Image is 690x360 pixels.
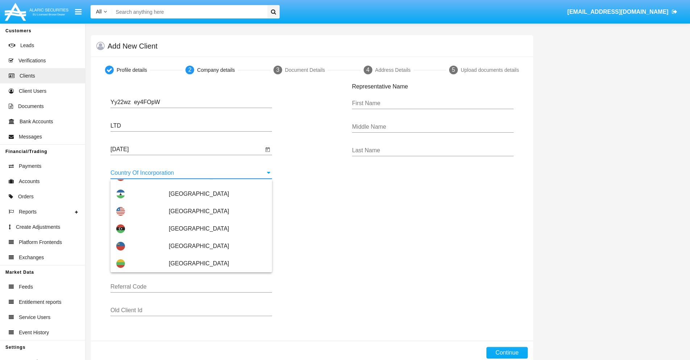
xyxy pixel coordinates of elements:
div: Profile details [117,66,147,74]
span: Documents [18,103,44,110]
span: [GEOGRAPHIC_DATA] [169,203,266,220]
span: [GEOGRAPHIC_DATA] [169,237,266,255]
span: Exchanges [19,254,44,261]
span: Event History [19,329,49,336]
span: [GEOGRAPHIC_DATA] [169,255,266,272]
div: Upload documents details [461,66,519,74]
span: Platform Frontends [19,239,62,246]
span: Payments [19,162,41,170]
span: All [96,9,102,15]
span: 2 [188,67,192,73]
a: All [91,8,112,16]
span: 4 [366,67,369,73]
a: [EMAIL_ADDRESS][DOMAIN_NAME] [564,2,681,22]
span: Feeds [19,283,33,291]
div: Address Details [375,66,411,74]
span: Service Users [19,314,50,321]
span: Clients [20,72,35,80]
h5: Add New Client [108,43,158,49]
span: Messages [19,133,42,141]
span: [GEOGRAPHIC_DATA] [169,220,266,237]
span: Client Users [19,87,46,95]
input: Search [112,5,265,18]
span: 3 [276,67,279,73]
span: [EMAIL_ADDRESS][DOMAIN_NAME] [567,9,668,15]
span: Orders [18,193,34,200]
span: Bank Accounts [20,118,53,125]
span: Verifications [18,57,46,65]
span: Accounts [19,178,40,185]
img: Logo image [4,1,70,22]
button: Open calendar [263,145,272,154]
span: Leads [20,42,34,49]
span: Entitlement reports [19,298,62,306]
span: Create Adjustments [16,223,60,231]
span: Reports [19,208,37,216]
div: Company details [197,66,235,74]
button: Continue [486,347,528,359]
span: [GEOGRAPHIC_DATA] [169,185,266,203]
span: 5 [452,67,455,73]
label: Representative Name [352,83,408,90]
div: Document Details [285,66,325,74]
